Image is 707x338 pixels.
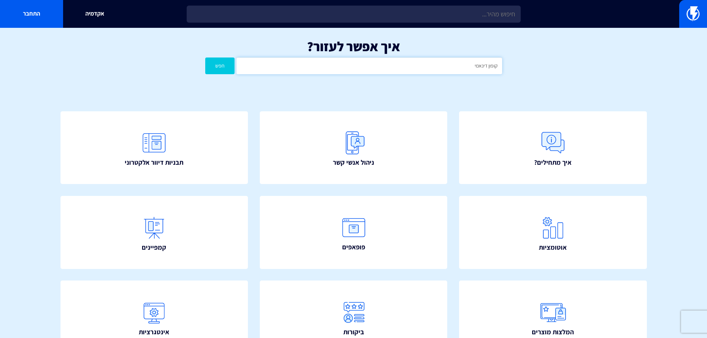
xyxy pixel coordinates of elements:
h1: איך אפשר לעזור? [11,39,696,54]
a: אוטומציות [459,196,647,269]
a: קמפיינים [60,196,248,269]
span: אינטגרציות [139,327,169,337]
input: חיפוש [236,58,502,74]
span: איך מתחילים? [534,158,572,167]
span: אוטומציות [539,243,567,252]
span: ניהול אנשי קשר [333,158,374,167]
button: חפש [205,58,235,74]
span: פופאפים [342,242,365,252]
a: פופאפים [260,196,448,269]
span: ביקורות [343,327,364,337]
span: המלצות מוצרים [532,327,574,337]
input: חיפוש מהיר... [187,6,521,23]
span: תבניות דיוור אלקטרוני [125,158,183,167]
a: ניהול אנשי קשר [260,111,448,184]
a: תבניות דיוור אלקטרוני [60,111,248,184]
a: איך מתחילים? [459,111,647,184]
span: קמפיינים [142,243,166,252]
